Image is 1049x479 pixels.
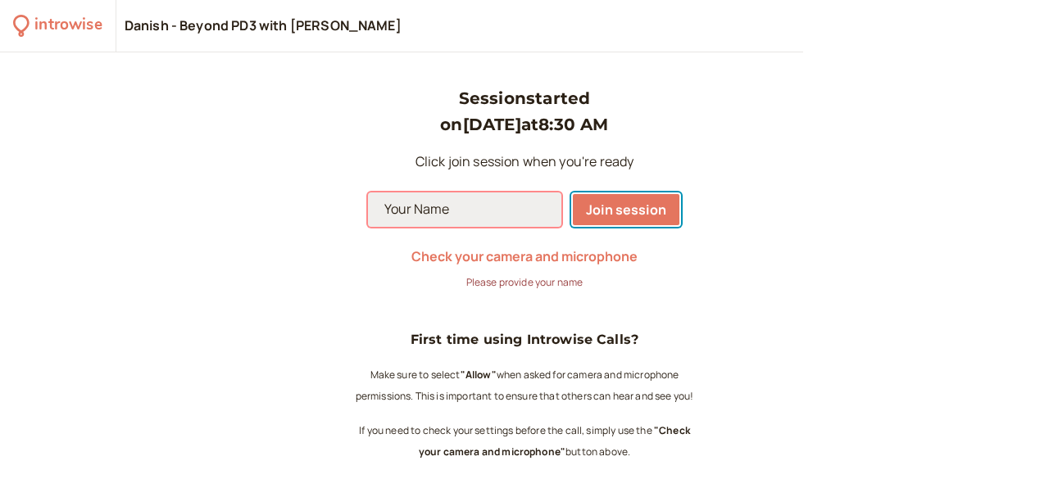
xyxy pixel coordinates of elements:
[368,151,681,173] p: Click join session when you're ready
[356,368,694,403] small: Make sure to select when asked for camera and microphone permissions. This is important to ensure...
[34,13,102,38] div: introwise
[368,192,561,227] input: Your Name
[461,368,497,382] b: "Allow"
[359,423,690,459] small: If you need to check your settings before the call, simply use the button above.
[368,274,681,290] div: Please provide your name
[352,329,697,350] h4: First time using Introwise Calls?
[419,423,690,459] b: "Check your camera and microphone"
[586,201,666,219] span: Join session
[125,17,402,35] div: Danish - Beyond PD3 with [PERSON_NAME]
[571,192,681,227] button: Join session
[368,85,681,138] h3: Session started on [DATE] at 8:30 AM
[411,247,638,265] span: Check your camera and microphone
[411,249,638,264] button: Check your camera and microphone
